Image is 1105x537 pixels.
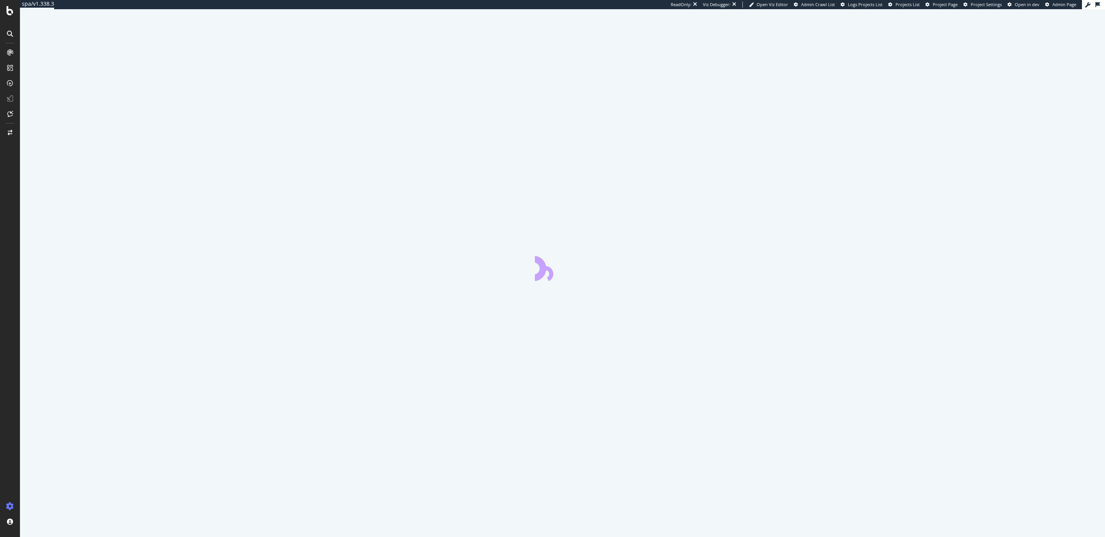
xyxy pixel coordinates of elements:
span: Project Page [933,2,958,7]
a: Projects List [888,2,920,8]
a: Open in dev [1008,2,1039,8]
a: Open Viz Editor [749,2,788,8]
a: Project Settings [963,2,1002,8]
span: Admin Crawl List [801,2,835,7]
a: Project Page [925,2,958,8]
a: Admin Page [1045,2,1076,8]
span: Project Settings [971,2,1002,7]
span: Admin Page [1052,2,1076,7]
span: Open in dev [1015,2,1039,7]
span: Projects List [896,2,920,7]
a: Admin Crawl List [794,2,835,8]
span: Logs Projects List [848,2,882,7]
span: Open Viz Editor [757,2,788,7]
div: ReadOnly: [671,2,691,8]
div: animation [535,253,590,281]
div: Viz Debugger: [703,2,731,8]
a: Logs Projects List [841,2,882,8]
